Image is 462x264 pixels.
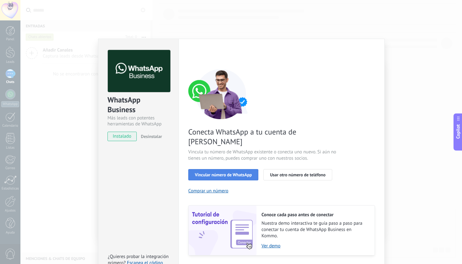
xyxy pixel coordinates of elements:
[261,220,368,239] span: Nuestra demo interactiva te guía paso a paso para conectar tu cuenta de WhatsApp Business en Kommo.
[108,132,136,141] span: instalado
[455,124,461,139] span: Copilot
[108,50,170,92] img: logo_main.png
[263,169,332,180] button: Usar otro número de teléfono
[188,149,338,162] span: Vincula tu número de WhatsApp existente o conecta uno nuevo. Si aún no tienes un número, puedes c...
[270,173,325,177] span: Usar otro número de teléfono
[261,212,368,218] h2: Conoce cada paso antes de conectar
[188,188,228,194] button: Comprar un número
[188,69,254,119] img: connect number
[188,127,338,146] span: Conecta WhatsApp a tu cuenta de [PERSON_NAME]
[188,169,258,180] button: Vincular número de WhatsApp
[107,95,169,115] div: WhatsApp Business
[138,132,162,141] button: Desinstalar
[141,134,162,139] span: Desinstalar
[261,243,368,249] a: Ver demo
[107,115,169,127] div: Más leads con potentes herramientas de WhatsApp
[195,173,252,177] span: Vincular número de WhatsApp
